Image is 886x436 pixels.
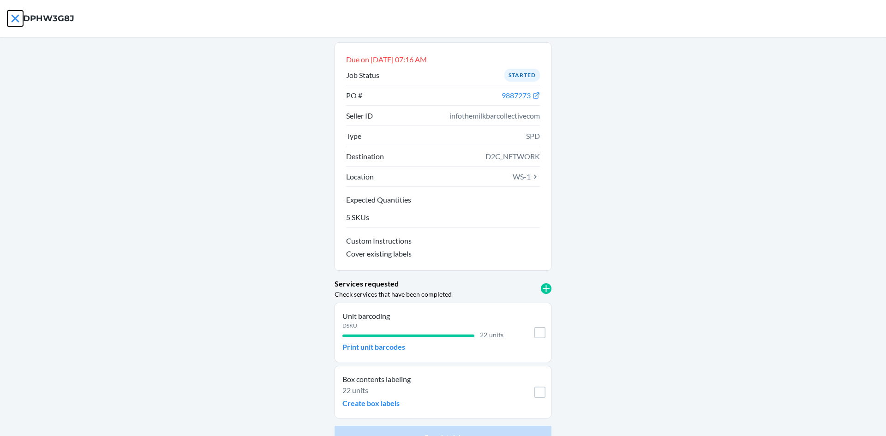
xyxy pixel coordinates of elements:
[346,70,379,81] p: Job Status
[485,151,540,162] span: D2C_NETWORK
[502,92,540,100] a: 9887273
[346,235,540,246] p: Custom Instructions
[346,194,540,205] p: Expected Quantities
[23,12,74,24] h4: DPHW3G8J
[342,374,503,385] p: Box contents labeling
[342,385,368,396] p: 22 units
[342,396,400,411] button: Create box labels
[346,131,361,142] p: Type
[335,289,452,299] p: Check services that have been completed
[449,110,540,121] span: infothemilkbarcollectivecom
[346,212,369,223] p: 5 SKUs
[346,110,373,121] p: Seller ID
[504,69,540,82] div: Started
[342,341,405,352] p: Print unit barcodes
[513,172,540,181] a: WS-1
[342,398,400,409] p: Create box labels
[346,194,540,207] button: Expected Quantities
[346,171,374,182] p: Location
[489,331,503,339] span: units
[480,331,487,339] span: 22
[346,235,540,248] button: Custom Instructions
[342,322,357,330] p: DSKU
[346,90,362,101] p: PO #
[342,311,503,322] p: Unit barcoding
[346,248,412,259] p: Cover existing labels
[346,54,540,65] p: Due on [DATE] 07:16 AM
[346,151,384,162] p: Destination
[342,340,405,354] button: Print unit barcodes
[526,131,540,142] span: SPD
[502,91,531,100] span: 9887273
[335,278,399,289] p: Services requested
